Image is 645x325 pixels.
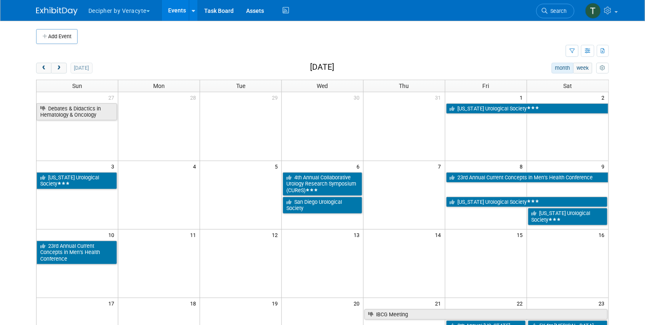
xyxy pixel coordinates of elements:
span: Thu [399,83,409,89]
a: IBCG Meeting [364,309,608,320]
a: 23rd Annual Current Concepts in Men’s Health Conference [446,172,608,183]
span: 14 [435,230,445,240]
span: 5 [274,161,281,171]
h2: [DATE] [310,63,334,72]
span: 20 [353,298,363,308]
span: Fri [483,83,489,89]
span: Tue [236,83,245,89]
img: ExhibitDay [36,7,78,15]
a: Search [536,4,574,18]
button: week [573,63,592,73]
a: [US_STATE] Urological Society [446,197,608,208]
span: 19 [271,298,281,308]
span: 12 [271,230,281,240]
span: 17 [107,298,118,308]
a: San Diego Urological Society [283,197,362,214]
i: Personalize Calendar [600,66,605,71]
span: Search [547,8,567,14]
a: [US_STATE] Urological Society [446,103,608,114]
span: Sat [563,83,572,89]
span: 3 [110,161,118,171]
span: 1 [519,92,527,103]
span: 28 [189,92,200,103]
span: 15 [516,230,527,240]
a: [US_STATE] Urological Society [528,208,608,225]
a: Debates & Didactics in Hematology & Oncology [37,103,117,120]
span: 13 [353,230,363,240]
span: Wed [317,83,328,89]
span: 9 [601,161,608,171]
button: Add Event [36,29,78,44]
button: myCustomButton [596,63,609,73]
span: 27 [107,92,118,103]
span: 31 [435,92,445,103]
span: 23 [598,298,608,308]
img: Tony Alvarado [585,3,601,19]
span: 6 [356,161,363,171]
span: Mon [153,83,165,89]
span: 29 [271,92,281,103]
span: 21 [435,298,445,308]
span: 16 [598,230,608,240]
span: 22 [516,298,527,308]
span: 4 [192,161,200,171]
button: month [552,63,574,73]
button: next [51,63,66,73]
span: Sun [72,83,82,89]
a: 4th Annual Collaborative Urology Research Symposium (CUReS) [283,172,362,196]
a: [US_STATE] Urological Society [37,172,117,189]
span: 11 [189,230,200,240]
button: [DATE] [71,63,93,73]
span: 18 [189,298,200,308]
span: 10 [107,230,118,240]
span: 2 [601,92,608,103]
span: 8 [519,161,527,171]
span: 7 [437,161,445,171]
button: prev [36,63,51,73]
span: 30 [353,92,363,103]
a: 23rd Annual Current Concepts in Men’s Health Conference [37,241,117,264]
